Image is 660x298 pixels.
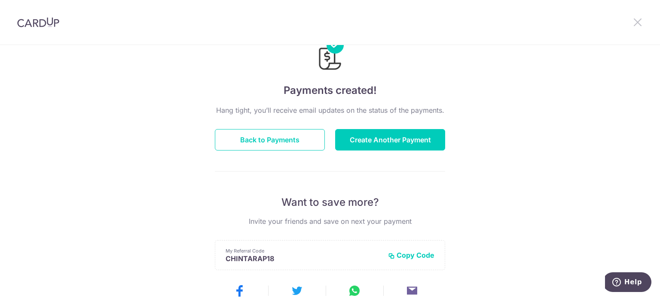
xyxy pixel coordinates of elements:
[316,36,344,72] img: Payments
[335,129,445,151] button: Create Another Payment
[605,272,651,294] iframe: Opens a widget where you can find more information
[215,216,445,226] p: Invite your friends and save on next your payment
[215,105,445,115] p: Hang tight, you’ll receive email updates on the status of the payments.
[215,83,445,98] h4: Payments created!
[215,129,325,151] button: Back to Payments
[226,247,381,254] p: My Referral Code
[388,251,434,259] button: Copy Code
[215,196,445,209] p: Want to save more?
[226,254,381,263] p: CHINTARAP18
[17,17,59,27] img: CardUp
